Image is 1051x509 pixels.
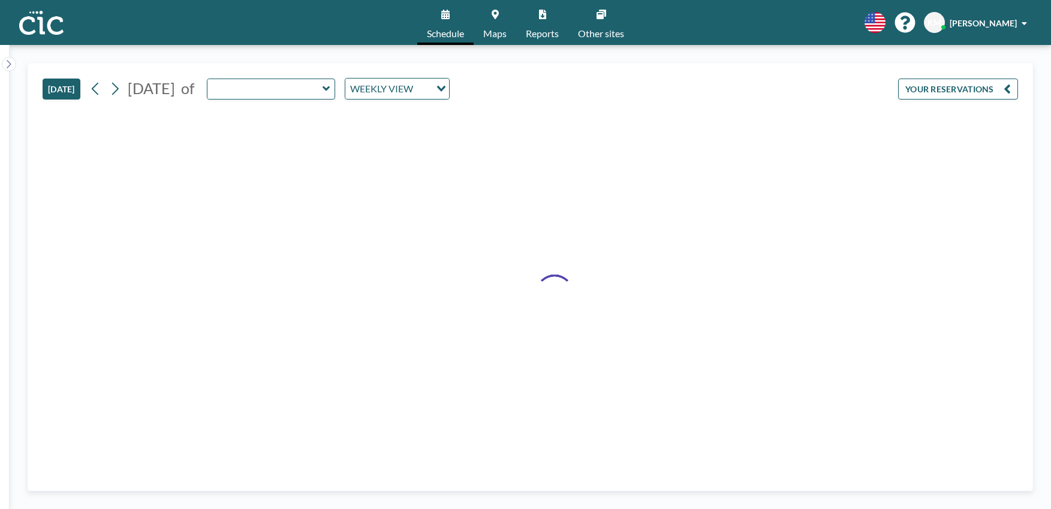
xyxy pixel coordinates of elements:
span: Maps [483,29,507,38]
input: Search for option [417,81,429,97]
span: of [181,79,194,98]
div: Search for option [345,79,449,99]
span: [DATE] [128,79,175,97]
span: [PERSON_NAME] [950,18,1017,28]
span: Other sites [578,29,624,38]
span: WEEKLY VIEW [348,81,415,97]
span: Schedule [427,29,464,38]
span: KM [927,17,941,28]
button: [DATE] [43,79,80,100]
button: YOUR RESERVATIONS [898,79,1018,100]
img: organization-logo [19,11,64,35]
span: Reports [526,29,559,38]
